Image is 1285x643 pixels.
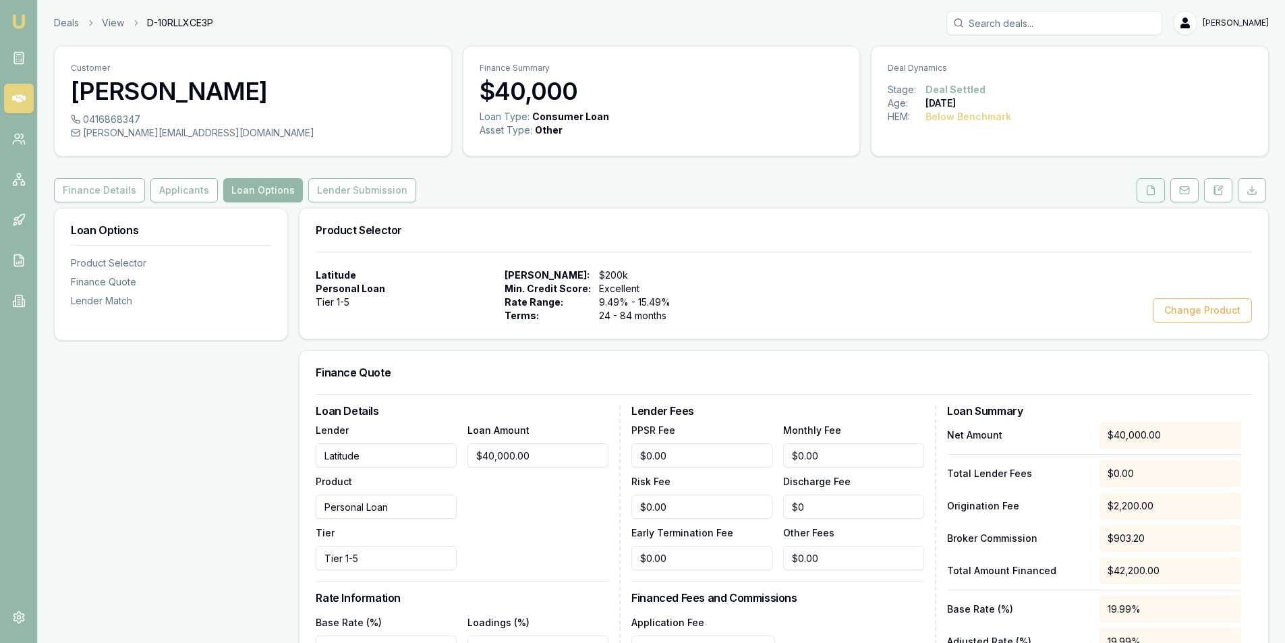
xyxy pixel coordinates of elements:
[631,527,733,538] label: Early Termination Fee
[308,178,416,202] button: Lender Submission
[535,123,563,137] div: Other
[888,63,1252,74] p: Deal Dynamics
[599,296,688,309] span: 9.49% - 15.49%
[1100,460,1241,487] div: $0.00
[888,96,925,110] div: Age:
[783,424,841,436] label: Monthly Fee
[505,269,591,282] span: [PERSON_NAME]:
[71,294,271,308] div: Lender Match
[11,13,27,30] img: emu-icon-u.png
[1203,18,1269,28] span: [PERSON_NAME]
[505,282,591,296] span: Min. Credit Score:
[888,83,925,96] div: Stage:
[631,476,670,487] label: Risk Fee
[54,178,145,202] button: Finance Details
[480,123,532,137] div: Asset Type :
[925,96,956,110] div: [DATE]
[223,178,303,202] button: Loan Options
[316,617,382,628] label: Base Rate (%)
[946,11,1162,35] input: Search deals
[925,83,986,96] div: Deal Settled
[71,225,271,235] h3: Loan Options
[480,63,844,74] p: Finance Summary
[71,256,271,270] div: Product Selector
[316,225,1252,235] h3: Product Selector
[467,443,608,468] input: $
[480,110,530,123] div: Loan Type:
[71,63,435,74] p: Customer
[599,282,688,296] span: Excellent
[631,424,675,436] label: PPSR Fee
[150,178,218,202] button: Applicants
[316,527,335,538] label: Tier
[783,495,924,519] input: $
[783,546,924,570] input: $
[925,110,1011,123] div: Below Benchmark
[54,16,79,30] a: Deals
[316,592,608,603] h3: Rate Information
[505,309,591,323] span: Terms:
[947,532,1089,545] p: Broker Commission
[783,443,924,468] input: $
[947,467,1089,480] p: Total Lender Fees
[947,428,1089,442] p: Net Amount
[102,16,124,30] a: View
[1100,557,1241,584] div: $42,200.00
[783,476,851,487] label: Discharge Fee
[316,367,1252,378] h3: Finance Quote
[54,178,148,202] a: Finance Details
[1100,493,1241,520] div: $2,200.00
[480,78,844,105] h3: $40,000
[71,275,271,289] div: Finance Quote
[631,406,924,416] h3: Lender Fees
[599,309,688,323] span: 24 - 84 months
[631,443,772,468] input: $
[316,476,352,487] label: Product
[888,110,925,123] div: HEM:
[467,617,530,628] label: Loadings (%)
[947,564,1089,578] p: Total Amount Financed
[599,269,688,282] span: $200k
[316,424,349,436] label: Lender
[147,16,213,30] span: D-10RLLXCE3P
[631,592,924,603] h3: Financed Fees and Commissions
[1100,422,1241,449] div: $40,000.00
[221,178,306,202] a: Loan Options
[467,424,530,436] label: Loan Amount
[316,269,356,282] span: Latitude
[54,16,213,30] nav: breadcrumb
[1100,525,1241,552] div: $903.20
[631,495,772,519] input: $
[631,546,772,570] input: $
[532,110,609,123] div: Consumer Loan
[631,617,704,628] label: Application Fee
[505,296,591,309] span: Rate Range:
[71,78,435,105] h3: [PERSON_NAME]
[947,499,1089,513] p: Origination Fee
[1153,298,1252,323] button: Change Product
[148,178,221,202] a: Applicants
[783,527,834,538] label: Other Fees
[71,113,435,126] div: 0416868347
[316,406,608,416] h3: Loan Details
[306,178,419,202] a: Lender Submission
[947,603,1089,616] p: Base Rate (%)
[947,406,1241,416] h3: Loan Summary
[316,296,349,309] span: Tier 1-5
[1100,596,1241,623] div: 19.99%
[71,126,435,140] div: [PERSON_NAME][EMAIL_ADDRESS][DOMAIN_NAME]
[316,282,385,296] span: Personal Loan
